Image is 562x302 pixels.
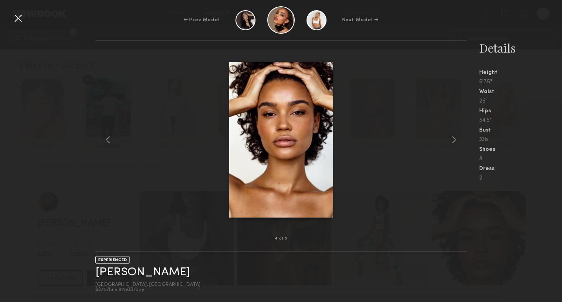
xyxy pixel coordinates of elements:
[479,147,562,152] div: Shoes
[95,282,201,287] div: [GEOGRAPHIC_DATA], [GEOGRAPHIC_DATA]
[479,137,562,143] div: 33b
[479,70,562,75] div: Height
[479,156,562,162] div: 8
[479,166,562,172] div: Dress
[479,108,562,114] div: Hips
[479,99,562,104] div: 25"
[479,40,562,56] div: Details
[95,266,190,278] a: [PERSON_NAME]
[95,287,201,293] div: $375/hr • $2500/day
[479,128,562,133] div: Bust
[275,237,287,241] div: 4 of 6
[479,176,562,181] div: 2
[479,118,562,123] div: 34.5"
[342,16,379,24] div: Next Model →
[95,256,130,264] div: EXPERIENCED
[184,16,220,24] div: ← Prev Model
[479,89,562,95] div: Waist
[479,79,562,85] div: 5'7.5"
